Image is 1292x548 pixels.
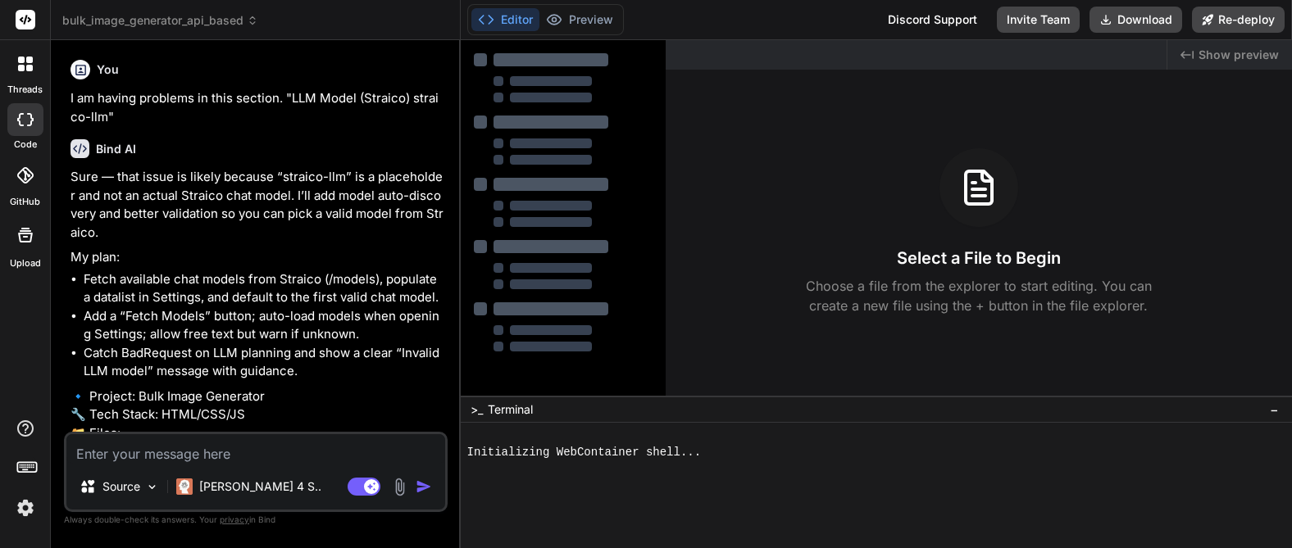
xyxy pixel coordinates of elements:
[71,248,444,267] p: My plan:
[71,168,444,242] p: Sure — that issue is likely because “straico-llm” is a placeholder and not an actual Straico chat...
[878,7,987,33] div: Discord Support
[62,12,258,29] span: bulk_image_generator_api_based
[795,276,1162,315] p: Choose a file from the explorer to start editing. You can create a new file using the + button in...
[145,480,159,494] img: Pick Models
[897,247,1061,269] h3: Select a File to Begin
[176,478,193,495] img: Claude 4 Sonnet
[1199,47,1279,63] span: Show preview
[102,478,140,495] p: Source
[488,401,533,418] span: Terminal
[10,256,41,270] label: Upload
[1267,396,1282,423] button: −
[84,344,444,381] li: Catch BadRequest on LLM planning and show a clear “Invalid LLM model” message with guidance.
[1192,7,1285,33] button: Re-deploy
[220,514,249,524] span: privacy
[997,7,1080,33] button: Invite Team
[1270,401,1279,418] span: −
[11,494,39,522] img: settings
[14,138,37,152] label: code
[10,195,40,209] label: GitHub
[467,445,702,460] span: Initializing WebContainer shell...
[71,89,444,126] p: I am having problems in this section. "LLM Model (Straico) straico-llm"
[84,307,444,344] li: Add a “Fetch Models” button; auto-load models when opening Settings; allow free text but warn if ...
[84,270,444,307] li: Fetch available chat models from Straico (/models), populate a datalist in Settings, and default ...
[96,141,136,157] h6: Bind AI
[471,401,483,418] span: >_
[471,8,539,31] button: Editor
[199,478,321,495] p: [PERSON_NAME] 4 S..
[390,478,409,496] img: attachment
[71,387,444,443] p: 🔹 Project: Bulk Image Generator 🔧 Tech Stack: HTML/CSS/JS 📁 Files:
[7,83,43,97] label: threads
[1090,7,1182,33] button: Download
[416,478,432,495] img: icon
[97,61,119,78] h6: You
[539,8,620,31] button: Preview
[64,512,448,528] p: Always double-check its answers. Your in Bind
